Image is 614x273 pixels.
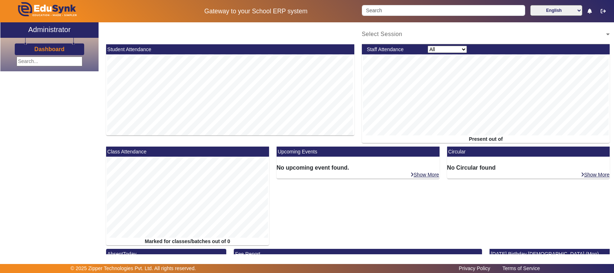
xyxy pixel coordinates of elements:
mat-card-header: [DATE] Birthday [DEMOGRAPHIC_DATA] (Mon) [490,249,610,259]
a: Privacy Policy [455,264,494,273]
h6: No Circular found [447,164,610,171]
mat-card-header: Circular [447,147,610,157]
input: Search [362,5,525,16]
mat-card-header: Student Attendance [106,44,354,54]
mat-card-header: Upcoming Events [277,147,440,157]
div: Marked for classes/batches out of 0 [106,238,269,245]
mat-card-header: Fee Report [234,249,482,259]
h2: Administrator [28,25,71,34]
a: Administrator [0,22,99,38]
h6: No upcoming event found. [277,164,440,171]
a: Show More [581,171,610,178]
h5: Gateway to your School ERP system [158,8,354,15]
h3: Dashboard [35,46,65,53]
a: Show More [410,171,440,178]
span: Select Session [362,31,402,37]
p: © 2025 Zipper Technologies Pvt. Ltd. All rights reserved. [71,265,196,272]
div: Present out of [362,135,610,143]
a: Dashboard [34,45,65,53]
mat-card-header: Class Attendance [106,147,269,157]
div: Staff Attendance [363,46,424,53]
mat-card-header: AbsentToday [106,249,226,259]
input: Search... [17,57,82,66]
a: Terms of Service [499,264,543,273]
